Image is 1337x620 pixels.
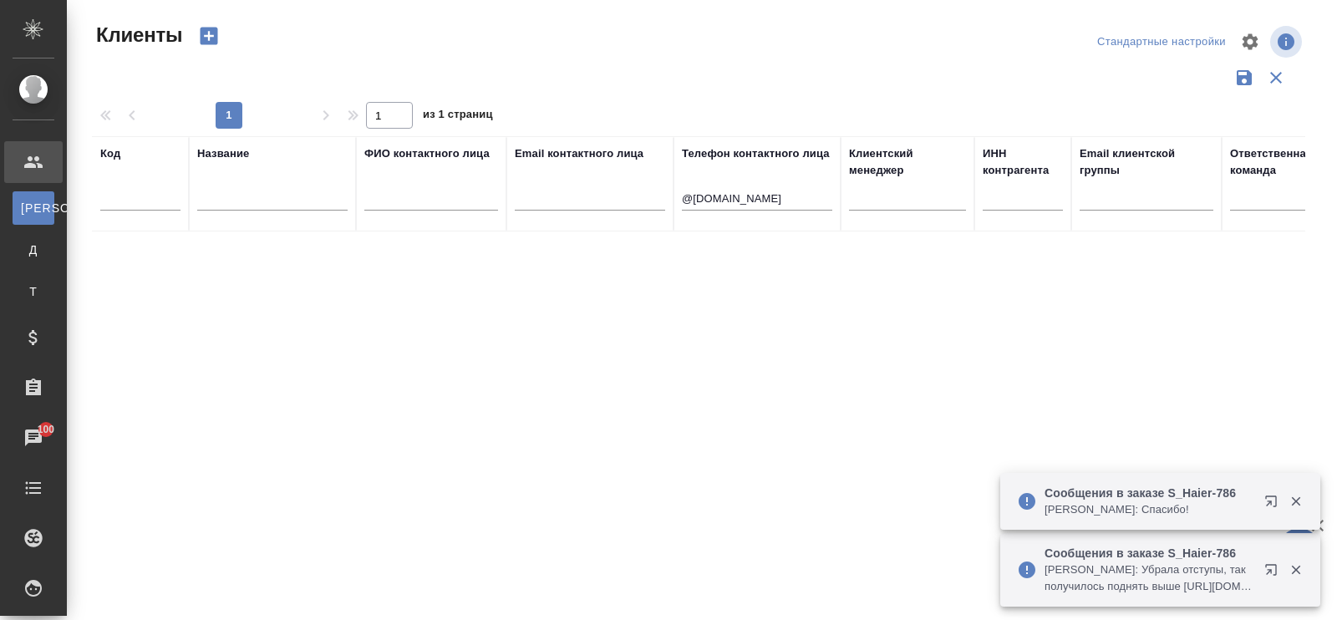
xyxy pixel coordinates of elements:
div: Клиентский менеджер [849,145,966,179]
p: Сообщения в заказе S_Haier-786 [1045,485,1253,501]
div: Email клиентской группы [1080,145,1213,179]
p: Сообщения в заказе S_Haier-786 [1045,545,1253,562]
button: Сохранить фильтры [1228,62,1260,94]
button: Создать [189,22,229,50]
span: Д [21,241,46,258]
span: 100 [28,421,65,438]
a: 100 [4,417,63,459]
button: Открыть в новой вкладке [1254,485,1294,525]
span: [PERSON_NAME] [21,200,46,216]
button: Открыть в новой вкладке [1254,553,1294,593]
div: Название [197,145,249,162]
p: [PERSON_NAME]: Спасибо! [1045,501,1253,518]
div: Email контактного лица [515,145,643,162]
p: [PERSON_NAME]: Убрала отступы, так получилось поднять выше [URL][DOMAIN_NAME] [1045,562,1253,595]
a: Т [13,275,54,308]
div: ИНН контрагента [983,145,1063,179]
a: [PERSON_NAME] [13,191,54,225]
div: Код [100,145,120,162]
span: Т [21,283,46,300]
span: из 1 страниц [423,104,493,129]
span: Клиенты [92,22,182,48]
div: ФИО контактного лица [364,145,490,162]
div: split button [1093,29,1230,55]
span: Посмотреть информацию [1270,26,1305,58]
span: Настроить таблицу [1230,22,1270,62]
div: Телефон контактного лица [682,145,830,162]
button: Закрыть [1279,562,1313,577]
button: Сбросить фильтры [1260,62,1292,94]
button: Закрыть [1279,494,1313,509]
a: Д [13,233,54,267]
